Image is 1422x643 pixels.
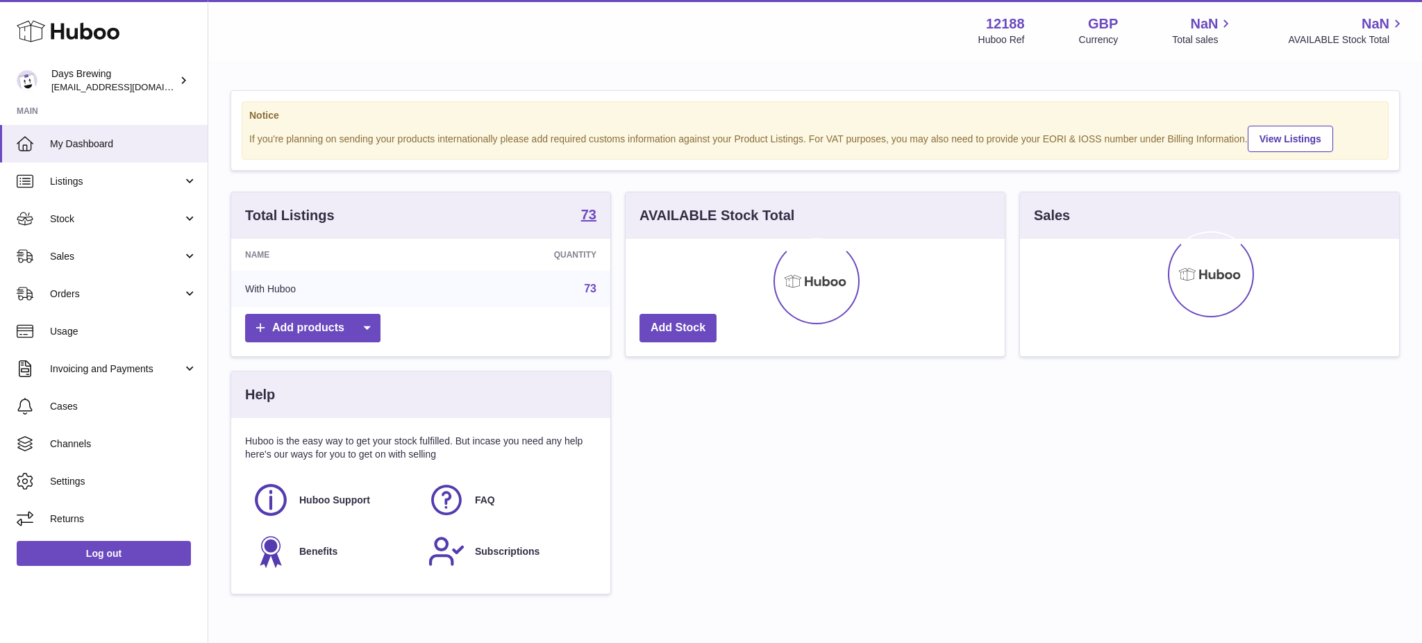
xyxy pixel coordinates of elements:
[245,206,335,225] h3: Total Listings
[639,206,794,225] h3: AVAILABLE Stock Total
[50,175,183,188] span: Listings
[299,494,370,507] span: Huboo Support
[475,545,539,558] span: Subscriptions
[581,208,596,222] strong: 73
[51,67,176,94] div: Days Brewing
[51,81,204,92] span: [EMAIL_ADDRESS][DOMAIN_NAME]
[50,325,197,338] span: Usage
[50,250,183,263] span: Sales
[1172,15,1234,47] a: NaN Total sales
[50,287,183,301] span: Orders
[639,314,717,342] a: Add Stock
[1248,126,1333,152] a: View Listings
[1288,33,1405,47] span: AVAILABLE Stock Total
[249,124,1381,152] div: If you're planning on sending your products internationally please add required customs informati...
[252,481,414,519] a: Huboo Support
[431,239,610,271] th: Quantity
[584,283,596,294] a: 73
[1034,206,1070,225] h3: Sales
[1172,33,1234,47] span: Total sales
[17,70,37,91] img: internalAdmin-12188@internal.huboo.com
[249,109,1381,122] strong: Notice
[299,545,337,558] span: Benefits
[1079,33,1119,47] div: Currency
[428,481,589,519] a: FAQ
[428,533,589,570] a: Subscriptions
[1288,15,1405,47] a: NaN AVAILABLE Stock Total
[50,137,197,151] span: My Dashboard
[475,494,495,507] span: FAQ
[252,533,414,570] a: Benefits
[978,33,1025,47] div: Huboo Ref
[50,512,197,526] span: Returns
[50,475,197,488] span: Settings
[50,437,197,451] span: Channels
[231,271,431,307] td: With Huboo
[50,212,183,226] span: Stock
[17,541,191,566] a: Log out
[986,15,1025,33] strong: 12188
[1362,15,1389,33] span: NaN
[1190,15,1218,33] span: NaN
[50,400,197,413] span: Cases
[581,208,596,224] a: 73
[231,239,431,271] th: Name
[245,314,380,342] a: Add products
[245,435,596,461] p: Huboo is the easy way to get your stock fulfilled. But incase you need any help here's our ways f...
[245,385,275,404] h3: Help
[50,362,183,376] span: Invoicing and Payments
[1088,15,1118,33] strong: GBP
